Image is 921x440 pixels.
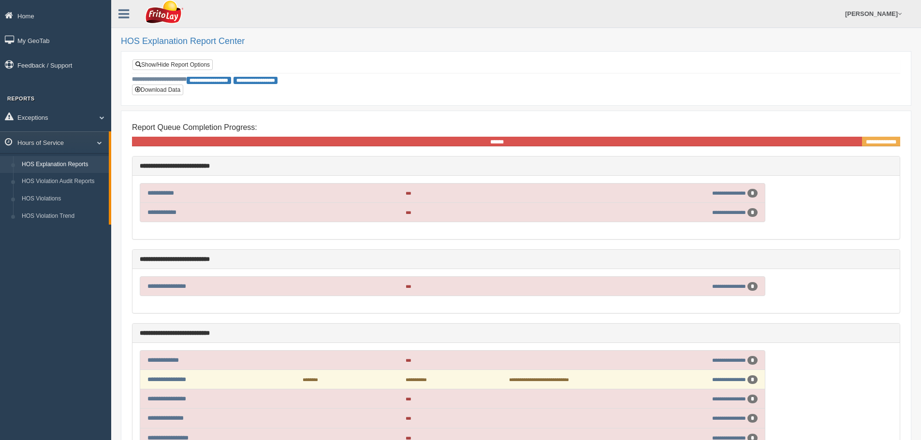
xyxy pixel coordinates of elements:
[17,173,109,190] a: HOS Violation Audit Reports
[121,37,911,46] h2: HOS Explanation Report Center
[132,85,183,95] button: Download Data
[17,156,109,173] a: HOS Explanation Reports
[132,123,900,132] h4: Report Queue Completion Progress:
[132,59,213,70] a: Show/Hide Report Options
[17,208,109,225] a: HOS Violation Trend
[17,190,109,208] a: HOS Violations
